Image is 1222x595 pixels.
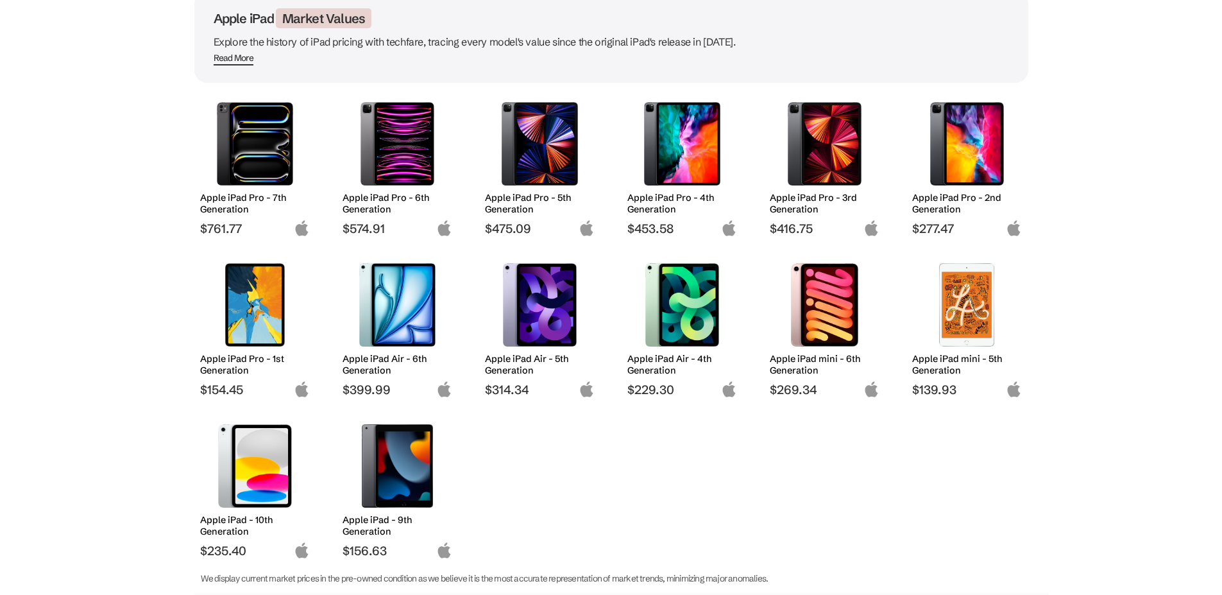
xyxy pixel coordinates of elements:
img: Apple iPad Air 6th Generation [352,263,443,347]
span: $235.40 [200,543,310,558]
img: apple-logo [1006,381,1022,397]
span: $475.09 [485,221,595,236]
img: Apple iPad Pro 4th Generation [637,102,727,185]
img: apple-logo [436,381,452,397]
a: Apple iPad (10th Generation) Apple iPad - 10th Generation $235.40 apple-logo [194,418,316,558]
a: Apple iPad mini 6th Generation Apple iPad mini - 6th Generation $269.34 apple-logo [764,257,886,397]
a: Apple iPad Air 5th Generation Apple iPad Air - 5th Generation $314.34 apple-logo [479,257,601,397]
span: $229.30 [627,382,737,397]
h2: Apple iPad Pro - 5th Generation [485,192,595,215]
img: apple-logo [294,381,310,397]
img: Apple iPad mini 5th Generation [922,263,1012,347]
img: Apple iPad Air 4th Generation [637,263,727,347]
h2: Apple iPad - 9th Generation [343,514,452,537]
img: apple-logo [579,381,595,397]
img: apple-logo [436,542,452,558]
h1: Apple iPad [214,10,1009,26]
img: Apple iPad Pro 1st Generation [210,263,300,347]
a: Apple iPad Pro 6th Generation Apple iPad Pro - 6th Generation $574.91 apple-logo [337,96,459,236]
a: Apple iPad Pro 5th Generation Apple iPad Pro - 5th Generation $475.09 apple-logo [479,96,601,236]
span: $154.45 [200,382,310,397]
h2: Apple iPad Air - 4th Generation [627,353,737,376]
img: Apple iPad Pro 3rd Generation [779,102,870,185]
a: Apple iPad mini 5th Generation Apple iPad mini - 5th Generation $139.93 apple-logo [906,257,1028,397]
img: apple-logo [294,542,310,558]
h2: Apple iPad Air - 5th Generation [485,353,595,376]
a: Apple iPad Air 6th Generation Apple iPad Air - 6th Generation $399.99 apple-logo [337,257,459,397]
img: apple-logo [863,220,879,236]
img: Apple iPad Air 5th Generation [495,263,585,347]
img: Apple iPad Pro 6th Generation [352,102,443,185]
a: Apple iPad Pro 1st Generation Apple iPad Pro - 1st Generation $154.45 apple-logo [194,257,316,397]
img: Apple iPad Pro 2nd Generation [922,102,1012,185]
img: apple-logo [721,220,737,236]
img: apple-logo [579,220,595,236]
img: apple-logo [436,220,452,236]
img: apple-logo [863,381,879,397]
span: $156.63 [343,543,452,558]
span: $314.34 [485,382,595,397]
img: Apple iPad (9th Generation) [352,424,443,508]
div: Read More [214,53,254,64]
a: Apple iPad Pro 4th Generation Apple iPad Pro - 4th Generation $453.58 apple-logo [622,96,743,236]
h2: Apple iPad Pro - 4th Generation [627,192,737,215]
span: $277.47 [912,221,1022,236]
span: $761.77 [200,221,310,236]
img: apple-logo [721,381,737,397]
p: We display current market prices in the pre-owned condition as we believe it is the most accurate... [201,571,1001,587]
span: $574.91 [343,221,452,236]
span: $453.58 [627,221,737,236]
h2: Apple iPad Air - 6th Generation [343,353,452,376]
a: Apple iPad Pro 2nd Generation Apple iPad Pro - 2nd Generation $277.47 apple-logo [906,96,1028,236]
h2: Apple iPad Pro - 3rd Generation [770,192,879,215]
img: apple-logo [294,220,310,236]
span: $399.99 [343,382,452,397]
a: Apple iPad (9th Generation) Apple iPad - 9th Generation $156.63 apple-logo [337,418,459,558]
h2: Apple iPad Pro - 1st Generation [200,353,310,376]
span: Market Values [276,8,372,28]
span: $416.75 [770,221,879,236]
h2: Apple iPad mini - 6th Generation [770,353,879,376]
h2: Apple iPad mini - 5th Generation [912,353,1022,376]
h2: Apple iPad - 10th Generation [200,514,310,537]
a: Apple iPad Pro 7th Generation Apple iPad Pro - 7th Generation $761.77 apple-logo [194,96,316,236]
h2: Apple iPad Pro - 6th Generation [343,192,452,215]
span: $139.93 [912,382,1022,397]
img: Apple iPad Pro 5th Generation [495,102,585,185]
img: Apple iPad Pro 7th Generation [210,102,300,185]
img: Apple iPad mini 6th Generation [779,263,870,347]
h2: Apple iPad Pro - 7th Generation [200,192,310,215]
img: apple-logo [1006,220,1022,236]
a: Apple iPad Pro 3rd Generation Apple iPad Pro - 3rd Generation $416.75 apple-logo [764,96,886,236]
a: Apple iPad Air 4th Generation Apple iPad Air - 4th Generation $229.30 apple-logo [622,257,743,397]
span: Read More [214,53,254,65]
h2: Apple iPad Pro - 2nd Generation [912,192,1022,215]
img: Apple iPad (10th Generation) [210,424,300,508]
p: Explore the history of iPad pricing with techfare, tracing every model's value since the original... [214,33,1009,51]
span: $269.34 [770,382,879,397]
